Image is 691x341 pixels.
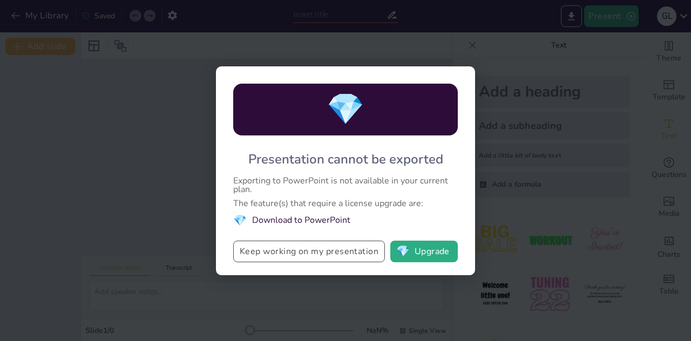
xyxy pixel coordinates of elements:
[233,213,247,228] span: diamond
[233,199,458,208] div: The feature(s) that require a license upgrade are:
[390,241,458,262] button: diamondUpgrade
[233,176,458,194] div: Exporting to PowerPoint is not available in your current plan.
[396,246,410,257] span: diamond
[233,241,385,262] button: Keep working on my presentation
[248,151,443,168] div: Presentation cannot be exported
[233,213,458,228] li: Download to PowerPoint
[327,88,364,130] span: diamond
